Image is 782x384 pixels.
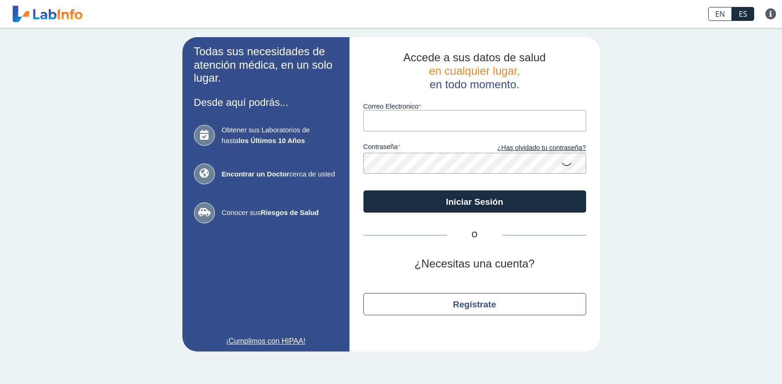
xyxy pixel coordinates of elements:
iframe: Help widget launcher [699,348,772,374]
a: ES [732,7,754,21]
h3: Desde aquí podrás... [194,97,338,108]
b: Riesgos de Salud [261,208,319,216]
button: Regístrate [363,293,586,315]
h2: ¿Necesitas una cuenta? [363,257,586,271]
label: Correo Electronico [363,103,586,110]
a: EN [708,7,732,21]
a: ¿Has olvidado tu contraseña? [475,143,586,153]
b: Encontrar un Doctor [222,170,290,178]
h2: Todas sus necesidades de atención médica, en un solo lugar. [194,45,338,85]
span: Accede a sus datos de salud [403,51,546,64]
label: contraseña [363,143,475,153]
span: Conocer sus [222,208,338,218]
b: los Últimos 10 Años [239,137,305,144]
span: O [447,229,503,241]
span: en cualquier lugar, [429,65,520,77]
span: en todo momento. [430,78,519,91]
span: cerca de usted [222,169,338,180]
span: Obtener sus Laboratorios de hasta [222,125,338,146]
button: Iniciar Sesión [363,190,586,213]
a: ¡Cumplimos con HIPAA! [194,336,338,347]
